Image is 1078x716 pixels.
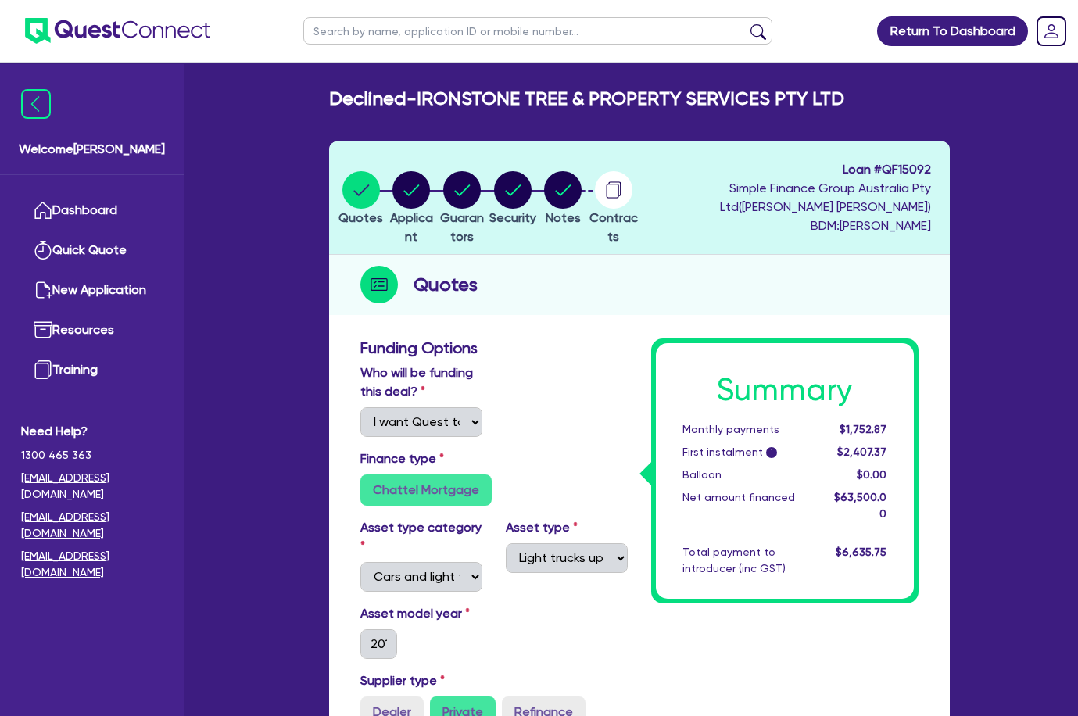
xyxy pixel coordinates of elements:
img: quest-connect-logo-blue [25,18,210,44]
span: Quotes [338,210,383,225]
span: $2,407.37 [837,446,886,458]
a: Return To Dashboard [877,16,1028,46]
a: Dropdown toggle [1031,11,1072,52]
div: Monthly payments [671,421,823,438]
a: [EMAIL_ADDRESS][DOMAIN_NAME] [21,548,163,581]
img: training [34,360,52,379]
a: Quick Quote [21,231,163,270]
h2: Declined - IRONSTONE TREE & PROPERTY SERVICES PTY LTD [329,88,844,110]
img: step-icon [360,266,398,303]
label: Supplier type [360,671,445,690]
a: Resources [21,310,163,350]
span: BDM: [PERSON_NAME] [643,217,930,235]
label: Chattel Mortgage [360,474,492,506]
a: Training [21,350,163,390]
span: Security [489,210,536,225]
button: Notes [543,170,582,228]
span: Need Help? [21,422,163,441]
span: $63,500.00 [834,491,886,520]
label: Who will be funding this deal? [360,363,482,401]
span: Contracts [589,210,638,244]
span: $1,752.87 [840,423,886,435]
img: resources [34,320,52,339]
label: Asset model year [349,604,494,623]
div: Balloon [671,467,823,483]
a: New Application [21,270,163,310]
span: Guarantors [440,210,484,244]
button: Applicant [386,170,437,247]
span: i [766,447,777,458]
span: Simple Finance Group Australia Pty Ltd ( [PERSON_NAME] [PERSON_NAME] ) [720,181,931,214]
span: Notes [546,210,581,225]
span: Welcome [PERSON_NAME] [19,140,165,159]
a: [EMAIL_ADDRESS][DOMAIN_NAME] [21,509,163,542]
tcxspan: Call 1300 465 363 via 3CX [21,449,91,461]
a: [EMAIL_ADDRESS][DOMAIN_NAME] [21,470,163,503]
button: Guarantors [437,170,488,247]
label: Finance type [360,449,444,468]
span: Applicant [390,210,433,244]
img: icon-menu-close [21,89,51,119]
button: Contracts [588,170,639,247]
h2: Quotes [414,270,478,299]
a: Dashboard [21,191,163,231]
span: $0.00 [857,468,886,481]
img: new-application [34,281,52,299]
h1: Summary [682,371,887,409]
span: Loan # QF15092 [643,160,930,179]
label: Asset type category [360,518,482,556]
div: Total payment to introducer (inc GST) [671,544,823,577]
button: Security [489,170,537,228]
button: Quotes [338,170,384,228]
span: $6,635.75 [836,546,886,558]
div: First instalment [671,444,823,460]
div: Net amount financed [671,489,823,522]
input: Search by name, application ID or mobile number... [303,17,772,45]
img: quick-quote [34,241,52,260]
label: Asset type [506,518,578,537]
h3: Funding Options [360,338,628,357]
